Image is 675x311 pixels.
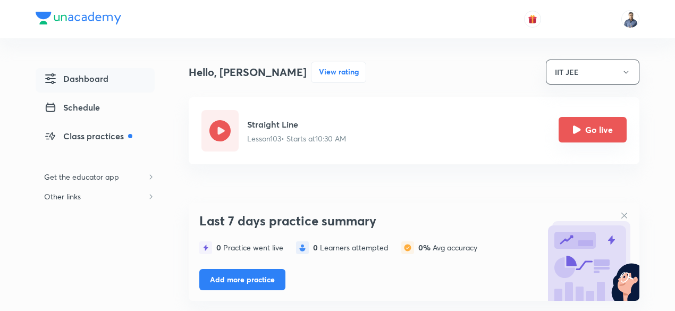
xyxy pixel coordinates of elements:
[36,125,155,150] a: Class practices
[546,60,639,85] button: IIT JEE
[621,10,639,28] img: Rajiv Kumar Tiwari
[296,241,309,254] img: statistics
[313,242,320,253] span: 0
[36,12,121,24] img: Company Logo
[559,117,627,142] button: Go live
[528,14,537,24] img: avatar
[44,72,108,85] span: Dashboard
[418,243,477,252] div: Avg accuracy
[524,11,541,28] button: avatar
[199,213,538,229] h3: Last 7 days practice summary
[544,205,639,301] img: bg
[36,97,155,121] a: Schedule
[216,242,223,253] span: 0
[247,118,346,131] h5: Straight Line
[418,242,433,253] span: 0%
[199,269,285,290] button: Add more practice
[216,243,283,252] div: Practice went live
[311,62,366,83] button: View rating
[199,241,212,254] img: statistics
[189,64,307,80] h4: Hello, [PERSON_NAME]
[44,101,100,114] span: Schedule
[247,133,346,144] p: Lesson 103 • Starts at 10:30 AM
[401,241,414,254] img: statistics
[36,12,121,27] a: Company Logo
[36,187,89,206] h6: Other links
[44,130,132,142] span: Class practices
[313,243,389,252] div: Learners attempted
[36,68,155,93] a: Dashboard
[36,167,128,187] h6: Get the educator app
